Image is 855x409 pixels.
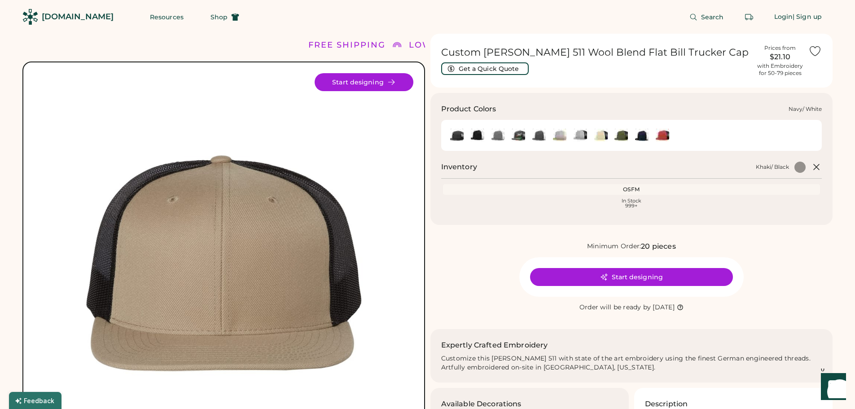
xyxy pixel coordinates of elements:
[614,129,628,142] img: Loden/ Black Swatch Image
[553,129,566,142] div: Heather Grey/ Birch/ Biscuit
[656,129,669,142] div: Red/ Black
[530,268,733,286] button: Start designing
[441,354,822,372] div: Customize this [PERSON_NAME] 511 with state of the art embroidery using the finest German enginee...
[445,198,819,208] div: In Stock 999+
[774,13,793,22] div: Login
[574,129,587,142] div: Heather Grey/ Black
[793,13,822,22] div: | Sign up
[553,129,566,142] img: Heather Grey/ Birch/ Biscuit Swatch Image
[587,242,641,251] div: Minimum Order:
[757,62,803,77] div: with Embroidery for 50-79 pieces
[756,163,789,171] div: Khaki/ Black
[635,129,649,142] div: Navy/ White
[635,129,649,142] img: Navy/ White Swatch Image
[701,14,724,20] span: Search
[308,39,386,51] div: FREE SHIPPING
[679,8,735,26] button: Search
[22,9,38,25] img: Rendered Logo - Screens
[653,303,675,312] div: [DATE]
[471,129,484,142] div: Black/ White
[200,8,250,26] button: Shop
[441,340,548,351] h2: Expertly Crafted Embroidery
[42,11,114,22] div: [DOMAIN_NAME]
[471,129,484,142] img: Black/ White Swatch Image
[441,46,752,59] h1: Custom [PERSON_NAME] 511 Wool Blend Flat Bill Trucker Cap
[491,129,505,142] div: Charcoal/ White
[641,241,675,252] div: 20 pieces
[441,62,529,75] button: Get a Quick Quote
[579,303,651,312] div: Order will be ready by
[445,186,819,193] div: OSFM
[757,52,803,62] div: $21.10
[491,129,505,142] img: Charcoal/ White Swatch Image
[594,129,608,142] img: Khaki/ Black Swatch Image
[740,8,758,26] button: Retrieve an order
[139,8,194,26] button: Resources
[315,73,413,91] button: Start designing
[532,129,546,142] div: Heather Charcoal/ White
[574,129,587,142] img: Heather Grey/ Black Swatch Image
[441,162,477,172] h2: Inventory
[812,369,851,407] iframe: Front Chat
[450,129,464,142] img: Black/ Black Swatch Image
[512,129,525,142] img: Green Camo/ Black Swatch Image
[210,14,228,20] span: Shop
[789,106,822,113] div: Navy/ White
[450,129,464,142] div: Black/ Black
[512,129,525,142] div: Green Camo/ Black
[614,129,628,142] div: Loden/ Black
[656,129,669,142] img: Red/ Black Swatch Image
[764,44,796,52] div: Prices from
[532,129,546,142] img: Heather Charcoal/ White Swatch Image
[441,104,496,114] h3: Product Colors
[594,129,608,142] div: Khaki/ Black
[409,39,500,51] div: LOWER 48 STATES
